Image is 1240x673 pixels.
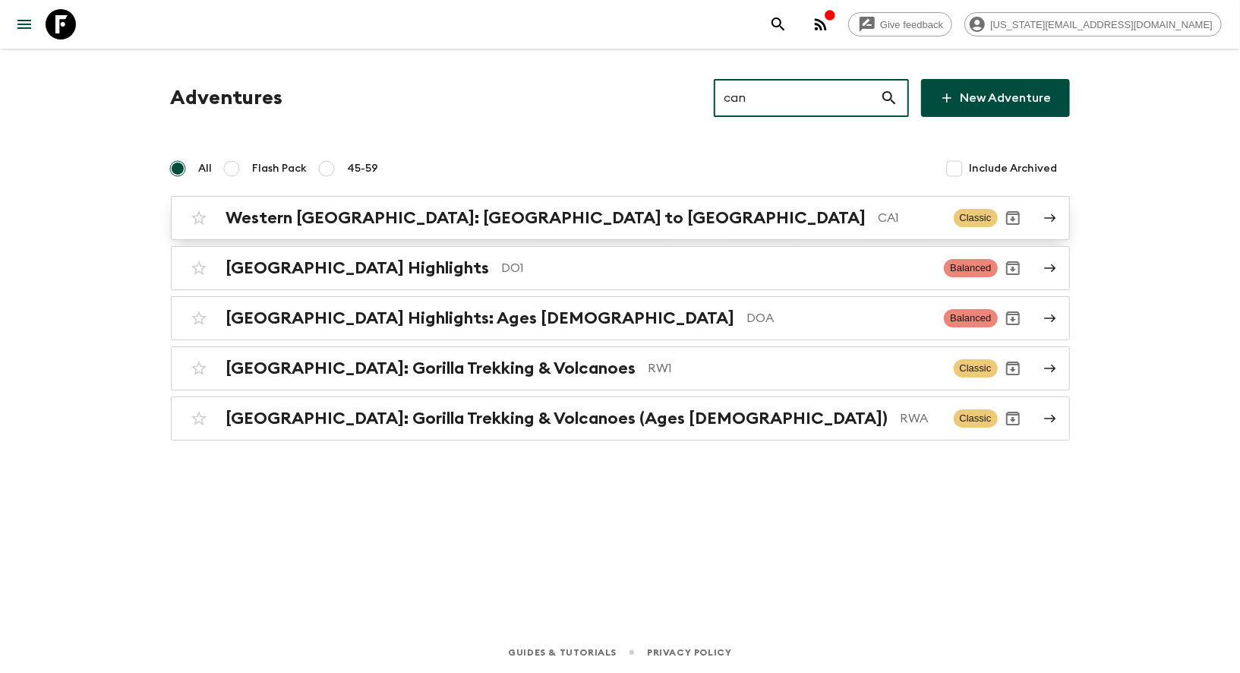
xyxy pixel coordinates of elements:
[998,203,1028,233] button: Archive
[879,209,942,227] p: CA1
[747,309,932,327] p: DOA
[848,12,952,36] a: Give feedback
[954,359,998,378] span: Classic
[508,644,617,661] a: Guides & Tutorials
[998,253,1028,283] button: Archive
[872,19,951,30] span: Give feedback
[964,12,1222,36] div: [US_STATE][EMAIL_ADDRESS][DOMAIN_NAME]
[998,353,1028,384] button: Archive
[998,303,1028,333] button: Archive
[921,79,1070,117] a: New Adventure
[970,161,1058,176] span: Include Archived
[502,259,932,277] p: DO1
[648,359,942,378] p: RW1
[901,409,942,428] p: RWA
[763,9,794,39] button: search adventures
[226,359,636,378] h2: [GEOGRAPHIC_DATA]: Gorilla Trekking & Volcanoes
[199,161,213,176] span: All
[714,77,880,119] input: e.g. AR1, Argentina
[944,259,997,277] span: Balanced
[226,409,888,428] h2: [GEOGRAPHIC_DATA]: Gorilla Trekking & Volcanoes (Ages [DEMOGRAPHIC_DATA])
[226,308,735,328] h2: [GEOGRAPHIC_DATA] Highlights: Ages [DEMOGRAPHIC_DATA]
[171,346,1070,390] a: [GEOGRAPHIC_DATA]: Gorilla Trekking & VolcanoesRW1ClassicArchive
[954,209,998,227] span: Classic
[171,397,1070,441] a: [GEOGRAPHIC_DATA]: Gorilla Trekking & Volcanoes (Ages [DEMOGRAPHIC_DATA])RWAClassicArchive
[998,403,1028,434] button: Archive
[226,258,490,278] h2: [GEOGRAPHIC_DATA] Highlights
[171,196,1070,240] a: Western [GEOGRAPHIC_DATA]: [GEOGRAPHIC_DATA] to [GEOGRAPHIC_DATA]CA1ClassicArchive
[226,208,866,228] h2: Western [GEOGRAPHIC_DATA]: [GEOGRAPHIC_DATA] to [GEOGRAPHIC_DATA]
[982,19,1221,30] span: [US_STATE][EMAIL_ADDRESS][DOMAIN_NAME]
[9,9,39,39] button: menu
[954,409,998,428] span: Classic
[253,161,308,176] span: Flash Pack
[171,83,283,113] h1: Adventures
[647,644,731,661] a: Privacy Policy
[171,246,1070,290] a: [GEOGRAPHIC_DATA] HighlightsDO1BalancedArchive
[171,296,1070,340] a: [GEOGRAPHIC_DATA] Highlights: Ages [DEMOGRAPHIC_DATA]DOABalancedArchive
[944,309,997,327] span: Balanced
[348,161,379,176] span: 45-59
